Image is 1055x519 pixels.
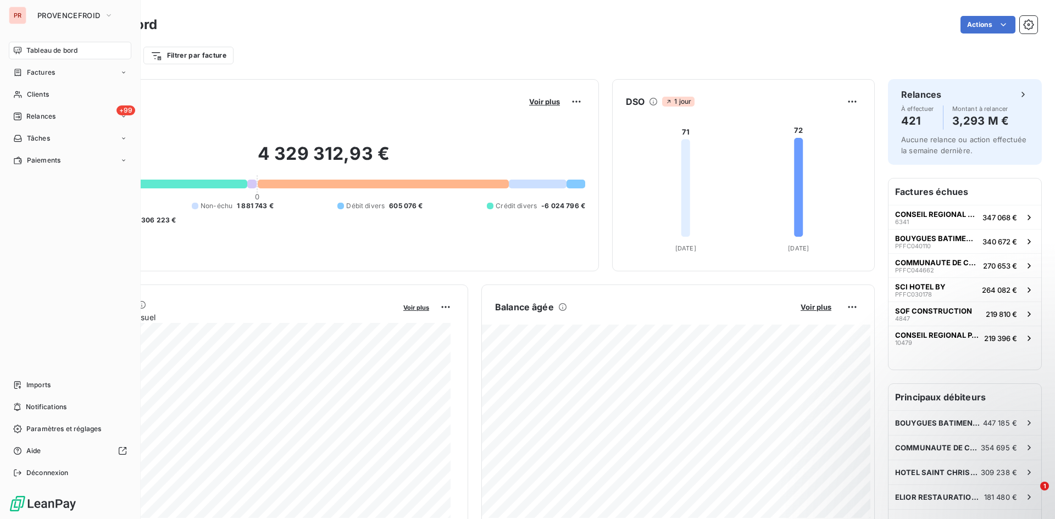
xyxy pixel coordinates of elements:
span: Relances [26,111,55,121]
span: PFFC040110 [895,243,931,249]
span: Déconnexion [26,468,69,478]
span: CONSEIL REGIONAL PACA [895,210,978,219]
span: Aucune relance ou action effectuée la semaine dernière. [901,135,1026,155]
span: 340 672 € [982,237,1017,246]
span: Aide [26,446,41,456]
button: CONSEIL REGIONAL PACA6341347 068 € [889,205,1041,229]
span: À effectuer [901,105,934,112]
tspan: [DATE] [675,244,696,252]
span: Montant à relancer [952,105,1009,112]
button: Filtrer par facture [143,47,234,64]
span: BOUYGUES BATIMENT SUD EST [895,234,978,243]
span: 1 881 743 € [237,201,274,211]
span: Voir plus [801,303,831,311]
span: SCI HOTEL BY [895,282,946,291]
span: PROVENCEFROID [37,11,100,20]
span: Factures [27,68,55,77]
span: 0 [255,192,259,201]
button: Voir plus [797,302,835,312]
span: +99 [116,105,135,115]
div: PR [9,7,26,24]
span: -306 223 € [138,215,176,225]
span: ELIOR RESTAURATION [GEOGRAPHIC_DATA] [895,493,984,501]
span: SOF CONSTRUCTION [895,306,972,315]
span: CONSEIL REGIONAL PACA [895,331,980,339]
span: Voir plus [403,304,429,311]
span: 6341 [895,219,909,225]
span: Notifications [26,402,66,412]
span: 4847 [895,315,910,322]
span: PFFC030178 [895,291,932,298]
img: Logo LeanPay [9,495,77,512]
a: Aide [9,442,131,460]
span: 1 jour [662,97,695,107]
h2: 4 329 312,93 € [62,143,585,176]
span: Voir plus [529,97,560,106]
span: Non-échu [201,201,232,211]
button: SOF CONSTRUCTION4847219 810 € [889,302,1041,326]
span: -6 024 796 € [541,201,585,211]
iframe: Intercom live chat [1018,482,1044,508]
h6: Factures échues [889,178,1041,205]
span: 10479 [895,339,912,346]
span: 1 [1040,482,1049,490]
span: COMMUNAUTE DE COMMUNES DE [GEOGRAPHIC_DATA] [895,258,979,267]
span: Imports [26,380,51,390]
button: COMMUNAUTE DE COMMUNES DE [GEOGRAPHIC_DATA]PFFC044662270 653 € [889,253,1041,277]
span: 347 068 € [982,213,1017,222]
span: 181 480 € [984,493,1017,501]
span: PFFC044662 [895,267,934,274]
span: Clients [27,90,49,99]
button: BOUYGUES BATIMENT SUD ESTPFFC040110340 672 € [889,229,1041,253]
span: Crédit divers [496,201,537,211]
button: Voir plus [526,97,563,107]
span: Débit divers [346,201,385,211]
span: 605 076 € [389,201,423,211]
h4: 3,293 M € [952,112,1009,130]
h6: DSO [626,95,645,108]
h6: Balance âgée [495,300,554,314]
iframe: Intercom notifications message [835,412,1055,489]
span: Tâches [27,133,50,143]
h6: Principaux débiteurs [889,384,1041,410]
button: CONSEIL REGIONAL PACA10479219 396 € [889,326,1041,350]
h4: 421 [901,112,934,130]
h6: Relances [901,88,941,101]
span: Chiffre d'affaires mensuel [62,311,396,323]
span: Tableau de bord [26,46,77,55]
button: Voir plus [400,302,432,312]
span: Paiements [27,155,60,165]
span: 270 653 € [983,261,1017,270]
button: Actions [960,16,1015,34]
tspan: [DATE] [788,244,809,252]
button: SCI HOTEL BYPFFC030178264 082 € [889,277,1041,302]
span: 264 082 € [982,286,1017,294]
span: Paramètres et réglages [26,424,101,434]
span: 219 810 € [986,310,1017,319]
span: 219 396 € [984,334,1017,343]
